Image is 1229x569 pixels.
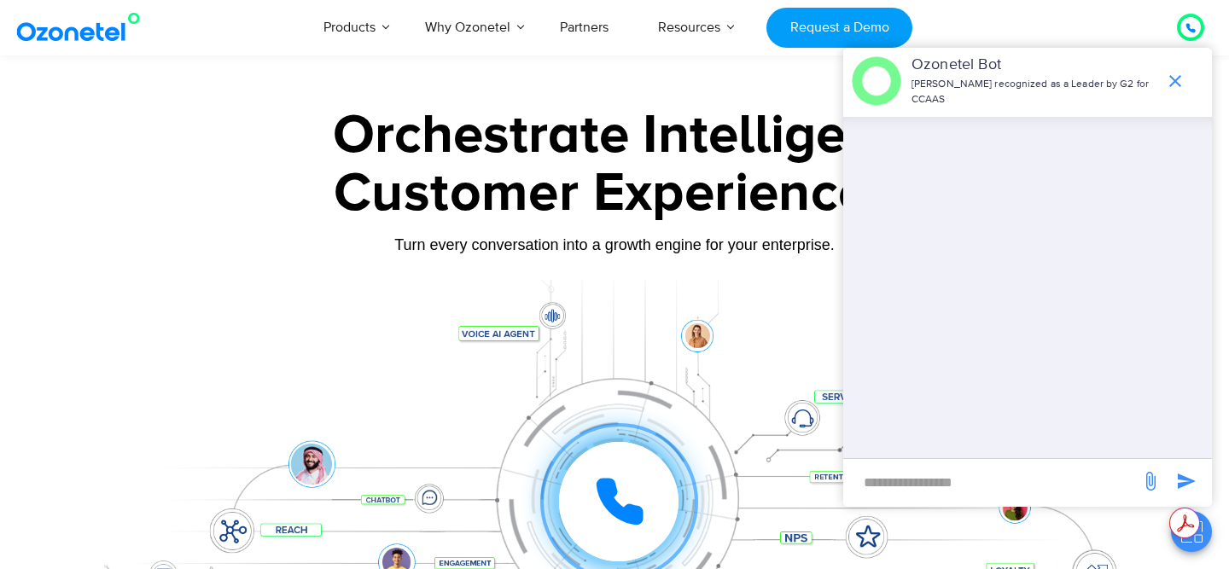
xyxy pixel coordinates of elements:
span: send message [1133,464,1168,498]
div: Turn every conversation into a growth engine for your enterprise. [81,235,1148,254]
div: Orchestrate Intelligent [81,108,1148,163]
div: Customer Experiences [81,153,1148,235]
p: [PERSON_NAME] recognized as a Leader by G2 for CCAAS [912,77,1156,107]
a: Request a Demo [766,8,912,48]
span: send message [1169,464,1203,498]
p: Ozonetel Bot [912,54,1156,77]
div: new-msg-input [852,467,1132,498]
span: end chat or minimize [1158,64,1192,98]
img: header [852,56,901,106]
